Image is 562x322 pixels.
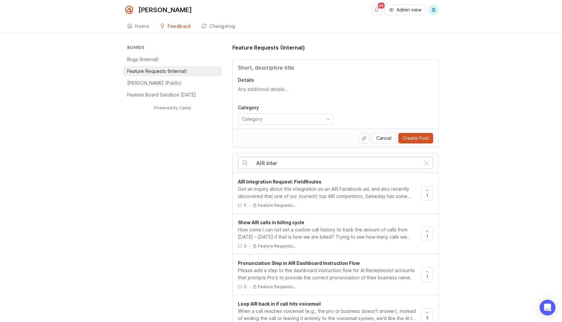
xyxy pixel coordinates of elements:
[376,135,391,141] span: Cancel
[372,133,396,143] button: Cancel
[238,179,321,184] span: AIR Integration Request: FieldRoutes
[238,86,433,99] textarea: Details
[209,24,235,29] div: Changelog
[378,3,385,9] span: 99
[403,135,429,141] span: Create Post
[238,308,416,322] div: When a call reaches voicemail (e.g., the pro or business doesn't answer), instead of ending the c...
[249,243,250,249] div: ·
[426,233,428,239] span: 1
[238,220,304,225] span: Show AIR calls in billing cycle
[232,44,305,52] h1: Feature Requests (Internal)
[123,4,135,16] img: Smith.ai logo
[432,6,435,14] span: S
[242,116,322,123] input: Category
[123,78,222,88] a: [PERSON_NAME] (Public)
[244,203,246,208] span: 0
[198,20,239,33] a: Changelog
[426,193,428,198] span: 1
[421,268,433,282] button: 1
[323,117,333,122] svg: toggle icon
[238,260,421,290] a: Pronunciation Step in AIR Dashboard Instruction FlowPlease add a step to the dashboard instructio...
[421,186,433,201] button: 1
[258,284,296,290] p: Feature Requests…
[238,267,416,281] div: Please add a step to the dashboard instruction flow for AI Receptionist accounts that prompts Pro...
[238,104,334,111] p: Category
[127,80,182,86] p: [PERSON_NAME] (Public)
[238,185,416,200] div: Got an inquiry about this integration on an AIR Facebook ad, and also recently discovered that on...
[135,24,149,29] div: Home
[238,178,421,208] a: AIR Integration Request: FieldRoutesGot an inquiry about this integration on an AIR Facebook ad, ...
[244,243,246,249] span: 0
[258,203,296,208] p: Feature Requests…
[428,5,439,15] button: S
[238,301,321,307] span: Loop AIR back in if call hits voicemail
[540,300,555,315] div: Open Intercom Messenger
[127,68,187,75] p: Feature Requests (Internal)
[426,274,428,280] span: 1
[426,315,429,320] span: 2
[398,133,433,143] button: Create Post
[168,24,191,29] div: Feedback
[249,284,250,290] div: ·
[238,226,416,241] div: How come I can not set a custom call history to track the amount of calls from [DATE] – [DATE] if...
[258,244,296,249] p: Feature Requests…
[385,5,426,15] button: Admin view
[127,56,159,63] p: Bugs (Internal)
[123,20,153,33] a: Home
[249,203,250,208] div: ·
[138,7,192,13] div: [PERSON_NAME]
[123,54,222,65] a: Bugs (Internal)
[359,133,369,143] button: Upload file
[156,20,195,33] a: Feedback
[238,219,421,249] a: Show AIR calls in billing cycleHow come I can not set a custom call history to track the amount o...
[397,7,421,13] span: Admin view
[238,64,433,72] input: Title
[123,90,222,100] a: Feature Board Sandbox [DATE]
[371,5,382,15] button: Notifications
[238,114,334,125] div: toggle menu
[244,284,246,290] span: 0
[238,77,433,83] p: Details
[126,44,222,53] h3: Boards
[256,160,420,167] input: Search…
[127,92,196,98] p: Feature Board Sandbox [DATE]
[421,227,433,241] button: 1
[123,66,222,76] a: Feature Requests (Internal)
[153,104,192,112] a: Powered by Canny
[238,260,360,266] span: Pronunciation Step in AIR Dashboard Instruction Flow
